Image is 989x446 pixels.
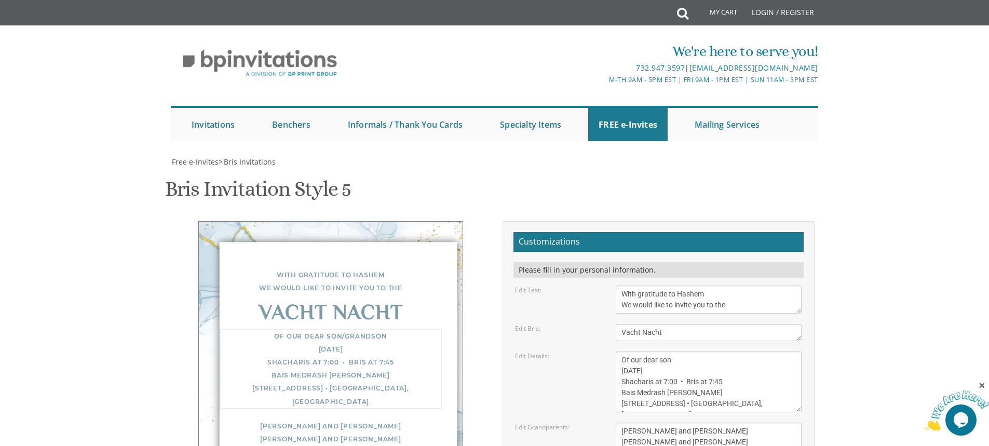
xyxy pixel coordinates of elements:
[616,352,802,412] textarea: Of our dear son/grandson [DATE] Shacharis at 7:00 • Bris at 7:45 Bais Medrash [PERSON_NAME] [STRE...
[387,62,818,74] div: |
[513,232,804,252] h2: Customizations
[220,268,442,294] div: With gratitude to Hashem We would like to invite you to the
[515,286,541,294] label: Edit Text:
[515,423,570,431] label: Edit Grandparents:
[171,42,349,85] img: BP Invitation Loft
[387,74,818,85] div: M-Th 9am - 5pm EST | Fri 9am - 1pm EST | Sun 11am - 3pm EST
[684,108,770,141] a: Mailing Services
[220,307,442,320] div: Vacht Nacht
[513,262,804,278] div: Please fill in your personal information.
[262,108,321,141] a: Benchers
[925,381,989,430] iframe: chat widget
[337,108,473,141] a: Informals / Thank You Cards
[515,352,549,360] label: Edit Details:
[172,157,219,167] span: Free e-Invites
[165,178,351,208] h1: Bris Invitation Style 5
[490,108,572,141] a: Specialty Items
[616,286,802,314] textarea: With gratitude to Hashem We would like to inform you of the
[224,157,276,167] span: Bris Invitations
[219,157,276,167] span: >
[387,41,818,62] div: We're here to serve you!
[220,329,442,409] div: Of our dear son/grandson [DATE] Shacharis at 7:00 • Bris at 7:45 Bais Medrash [PERSON_NAME] [STRE...
[588,108,668,141] a: FREE e-Invites
[223,157,276,167] a: Bris Invitations
[181,108,245,141] a: Invitations
[636,63,685,73] a: 732.947.3597
[687,1,744,27] a: My Cart
[171,157,219,167] a: Free e-Invites
[689,63,818,73] a: [EMAIL_ADDRESS][DOMAIN_NAME]
[515,324,540,333] label: Edit Bris:
[616,324,802,341] textarea: Bris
